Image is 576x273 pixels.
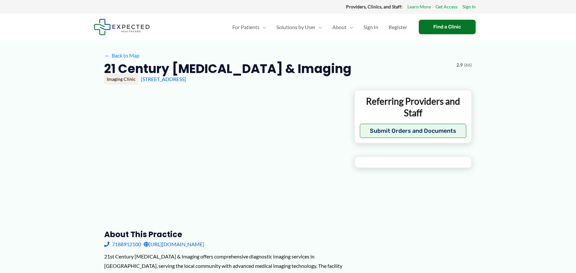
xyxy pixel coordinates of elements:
span: Solutions by User [276,16,316,38]
p: Referring Providers and Staff [360,95,466,119]
h3: About this practice [104,229,344,239]
nav: Primary Site Navigation [227,16,412,38]
strong: Providers, Clinics, and Staff: [346,4,403,9]
span: 2.9 [457,61,463,69]
img: Expected Healthcare Logo - side, dark font, small [94,19,150,35]
a: 7188912100 [104,239,141,249]
span: (66) [464,61,472,69]
a: Sign In [358,16,383,38]
a: Learn More [407,3,431,11]
a: Solutions by UserMenu Toggle [271,16,327,38]
a: Register [383,16,412,38]
a: Find a Clinic [419,20,476,34]
a: AboutMenu Toggle [327,16,358,38]
a: [URL][DOMAIN_NAME] [144,239,204,249]
span: Menu Toggle [316,16,322,38]
span: ← [104,52,110,58]
a: For PatientsMenu Toggle [227,16,271,38]
span: Menu Toggle [260,16,266,38]
a: Get Access [436,3,458,11]
a: Sign In [462,3,476,11]
a: ←Back to Map [104,51,139,60]
a: [STREET_ADDRESS] [141,76,186,82]
span: For Patients [232,16,260,38]
div: Imaging Clinic [104,74,138,85]
span: About [332,16,347,38]
h2: 21 Century [MEDICAL_DATA] & Imaging [104,61,351,77]
button: Submit Orders and Documents [360,124,466,138]
span: Sign In [363,16,378,38]
span: Register [389,16,407,38]
span: Menu Toggle [347,16,353,38]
